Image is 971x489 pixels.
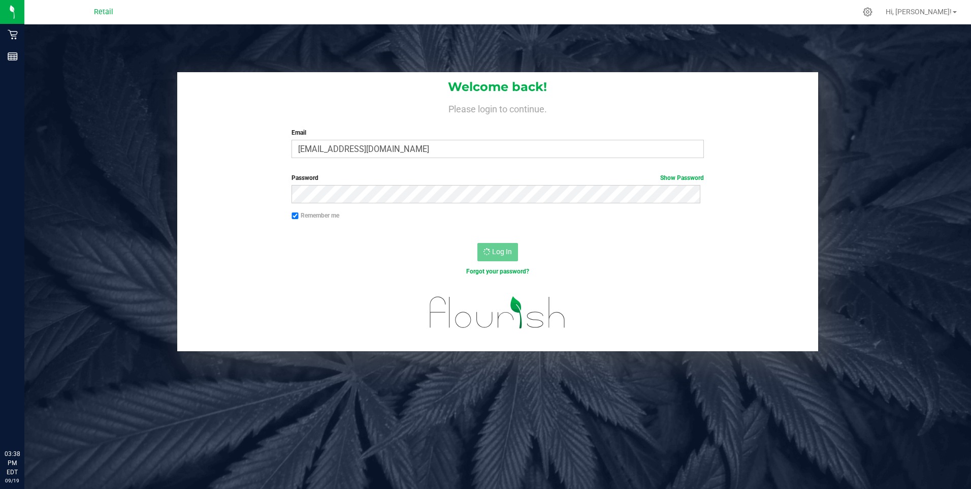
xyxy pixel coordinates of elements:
button: Log In [477,243,518,261]
input: Remember me [292,212,299,220]
span: Log In [492,248,512,256]
inline-svg: Retail [8,29,18,40]
h4: Please login to continue. [177,102,819,114]
div: Manage settings [861,7,874,17]
a: Forgot your password? [466,268,529,275]
img: flourish_logo.svg [417,287,578,339]
span: Password [292,174,318,181]
a: Show Password [660,174,704,181]
span: Hi, [PERSON_NAME]! [886,8,952,16]
label: Email [292,128,704,137]
p: 03:38 PM EDT [5,449,20,477]
span: Retail [94,8,113,16]
label: Remember me [292,211,339,220]
p: 09/19 [5,477,20,484]
h1: Welcome back! [177,80,819,94]
inline-svg: Reports [8,51,18,62]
